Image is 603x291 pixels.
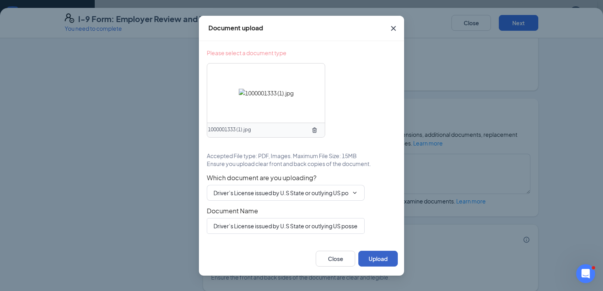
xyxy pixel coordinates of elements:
[208,126,251,134] span: 1000001333 (1).jpg
[358,251,398,267] button: Upload
[389,24,398,33] svg: Cross
[213,188,348,197] input: Select document type
[239,89,294,97] img: 1000001333 (1).jpg
[311,127,318,133] svg: TrashOutline
[207,174,396,182] span: Which document are you uploading?
[207,218,365,234] input: Enter document name
[352,190,358,196] svg: ChevronDown
[316,251,355,267] button: Close
[207,152,357,160] span: Accepted File type: PDF, Images. Maximum File Size: 15MB
[207,207,396,215] span: Document Name
[308,124,321,136] button: TrashOutline
[208,24,263,32] div: Document upload
[207,160,371,168] span: Ensure you upload clear front and back copies of the document.
[383,16,404,41] button: Close
[576,264,595,283] iframe: Intercom live chat
[207,49,287,57] span: Please select a document type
